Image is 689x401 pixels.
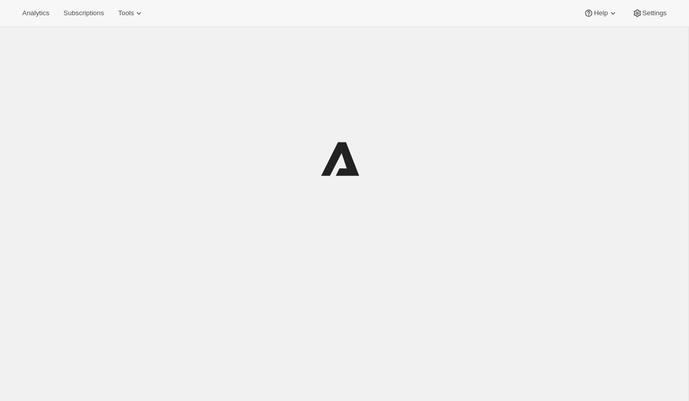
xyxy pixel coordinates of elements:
[63,9,104,17] span: Subscriptions
[118,9,134,17] span: Tools
[626,6,673,20] button: Settings
[112,6,150,20] button: Tools
[642,9,667,17] span: Settings
[594,9,607,17] span: Help
[16,6,55,20] button: Analytics
[57,6,110,20] button: Subscriptions
[578,6,624,20] button: Help
[22,9,49,17] span: Analytics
